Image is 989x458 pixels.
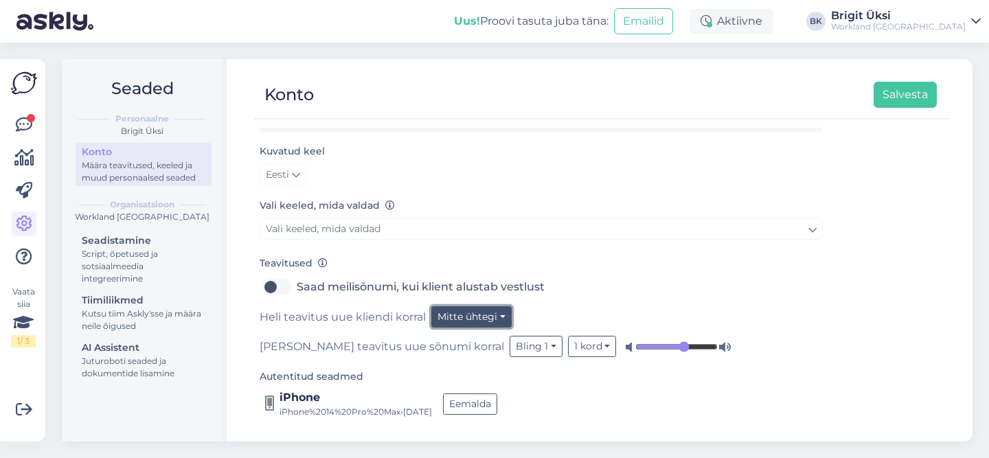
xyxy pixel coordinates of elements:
button: 1 kord [568,336,617,357]
button: Salvesta [874,82,937,108]
div: [PERSON_NAME] teavitus uue sõnumi korral [260,336,823,357]
div: Konto [82,145,205,159]
b: Organisatsioon [110,198,174,211]
a: Eesti [260,164,306,186]
div: Kutsu tiim Askly'sse ja määra neile õigused [82,308,205,332]
label: Vali keeled, mida valdad [260,198,395,213]
a: KontoMäära teavitused, keeled ja muud personaalsed seaded [76,143,212,186]
div: 1 / 3 [11,335,36,347]
button: Mitte ühtegi [431,306,512,328]
a: TiimiliikmedKutsu tiim Askly'sse ja määra neile õigused [76,291,212,334]
div: iPhone%2014%20Pro%20Max • [DATE] [280,406,432,418]
b: Personaalne [115,113,169,125]
div: Vaata siia [11,286,36,347]
div: Brigit Üksi [831,10,966,21]
div: Workland [GEOGRAPHIC_DATA] [831,21,966,32]
button: Eemalda [443,393,497,415]
div: Brigit Üksi [73,125,212,137]
label: Saad meilisõnumi, kui klient alustab vestlust [297,276,545,298]
div: Juturoboti seaded ja dokumentide lisamine [82,355,205,380]
button: Bling 1 [510,336,562,357]
a: Brigit ÜksiWorkland [GEOGRAPHIC_DATA] [831,10,981,32]
div: Määra teavitused, keeled ja muud personaalsed seaded [82,159,205,184]
img: Askly Logo [11,70,37,96]
label: Teavitused [260,256,328,271]
div: iPhone [280,389,432,406]
div: AI Assistent [82,341,205,355]
div: Heli teavitus uue kliendi korral [260,306,823,328]
div: BK [806,12,826,31]
div: Workland [GEOGRAPHIC_DATA] [73,211,212,223]
button: Emailid [614,8,673,34]
div: Konto [264,82,314,108]
b: Uus! [454,14,480,27]
div: Proovi tasuta juba täna: [454,13,609,30]
div: Seadistamine [82,233,205,248]
h2: Seaded [73,76,212,102]
div: Script, õpetused ja sotsiaalmeedia integreerimine [82,248,205,285]
label: Autentitud seadmed [260,369,363,384]
div: Tiimiliikmed [82,293,205,308]
a: SeadistamineScript, õpetused ja sotsiaalmeedia integreerimine [76,231,212,287]
a: Vali keeled, mida valdad [260,218,823,240]
a: AI AssistentJuturoboti seaded ja dokumentide lisamine [76,339,212,382]
span: Eesti [266,168,289,183]
label: Kuvatud keel [260,144,325,159]
div: Aktiivne [690,9,773,34]
span: Vali keeled, mida valdad [266,222,380,235]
